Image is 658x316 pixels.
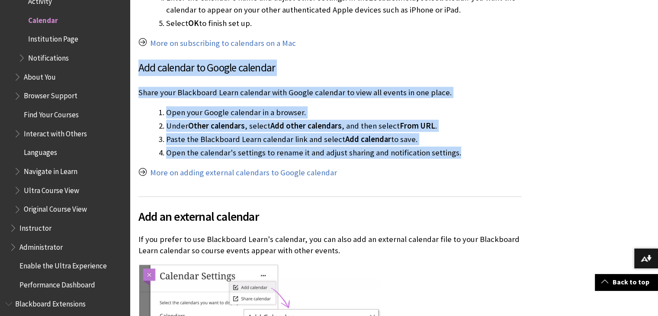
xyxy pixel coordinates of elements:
li: Open the calendar's settings to rename it and adjust sharing and notification settings. [166,147,521,159]
p: Share your Blackboard Learn calendar with Google calendar to view all events in one place. [138,87,521,98]
span: Performance Dashboard [19,277,95,289]
a: More on subscribing to calendars on a Mac [150,38,296,48]
li: Under , select , and then select . [166,120,521,132]
a: More on adding external calendars to Google calendar [150,168,337,178]
span: Blackboard Extensions [15,297,86,308]
span: Navigate in Learn [24,164,77,176]
span: Interact with Others [24,126,87,138]
span: Other calendars [188,121,245,131]
a: Back to top [595,274,658,290]
li: Select to finish set up. [166,17,521,29]
span: Ultra Course View [24,183,79,195]
p: If you prefer to use Blackboard Learn's calendar, you can also add an external calendar file to y... [138,234,521,256]
li: Open your Google calendar in a browser. [166,106,521,119]
span: Find Your Courses [24,107,79,119]
span: Enable the Ultra Experience [19,259,107,271]
span: Browser Support [24,89,77,100]
h3: Add calendar to Google calendar [138,60,521,76]
span: Languages [24,145,57,157]
span: OK [188,18,199,28]
span: Administrator [19,240,63,252]
span: Calendar [28,13,58,25]
span: Institution Page [28,32,78,44]
span: Notifications [28,51,69,62]
li: Paste the Blackboard Learn calendar link and select to save. [166,133,521,145]
span: About You [24,70,56,81]
span: Original Course View [24,202,87,214]
span: Add calendar [345,134,391,144]
span: From URL [400,121,435,131]
span: Add other calendars [270,121,342,131]
span: Add an external calendar [138,207,521,226]
span: Instructor [19,221,51,232]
